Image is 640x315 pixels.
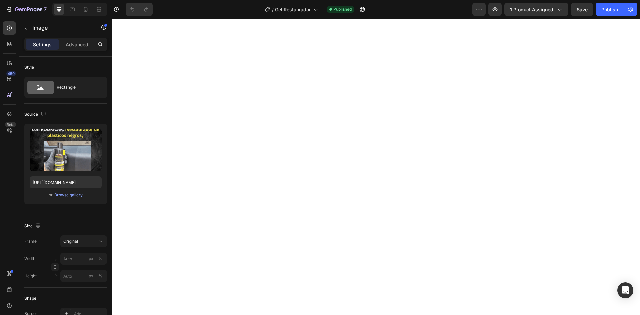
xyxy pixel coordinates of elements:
[96,255,104,263] button: px
[24,273,37,279] label: Height
[5,122,16,127] div: Beta
[89,256,93,262] div: px
[275,6,311,13] span: Gel Restaurador
[617,282,633,298] div: Open Intercom Messenger
[60,235,107,247] button: Original
[504,3,568,16] button: 1 product assigned
[87,272,95,280] button: %
[60,253,107,265] input: px%
[89,273,93,279] div: px
[98,273,102,279] div: %
[24,64,34,70] div: Style
[30,129,102,171] img: preview-image
[24,256,35,262] label: Width
[24,238,37,244] label: Frame
[66,41,88,48] p: Advanced
[126,3,153,16] div: Undo/Redo
[54,192,83,198] button: Browse gallery
[32,24,89,32] p: Image
[44,5,47,13] p: 7
[3,3,50,16] button: 7
[57,80,97,95] div: Rectangle
[87,255,95,263] button: %
[60,270,107,282] input: px%
[30,176,102,188] input: https://example.com/image.jpg
[577,7,588,12] span: Save
[510,6,553,13] span: 1 product assigned
[596,3,624,16] button: Publish
[49,191,53,199] span: or
[24,222,42,231] div: Size
[33,41,52,48] p: Settings
[272,6,274,13] span: /
[6,71,16,76] div: 450
[24,295,36,301] div: Shape
[63,238,78,244] span: Original
[112,19,640,315] iframe: Design area
[24,110,47,119] div: Source
[571,3,593,16] button: Save
[601,6,618,13] div: Publish
[96,272,104,280] button: px
[98,256,102,262] div: %
[333,6,352,12] span: Published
